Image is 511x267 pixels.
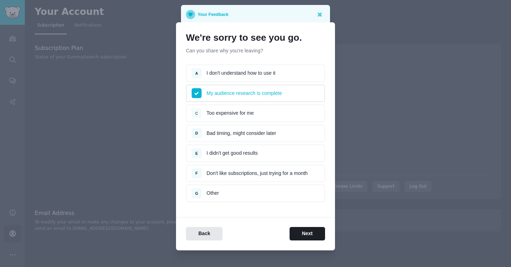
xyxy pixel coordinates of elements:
p: Can you share why you're leaving? [186,47,325,55]
span: C [195,111,198,115]
span: F [196,171,198,175]
span: E [195,151,198,155]
button: Next [290,227,325,241]
button: Back [186,227,222,241]
h1: We're sorry to see you go. [186,32,325,44]
span: D [195,131,198,135]
span: G [195,191,198,195]
span: A [195,71,198,75]
p: Your Feedback [198,10,229,19]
